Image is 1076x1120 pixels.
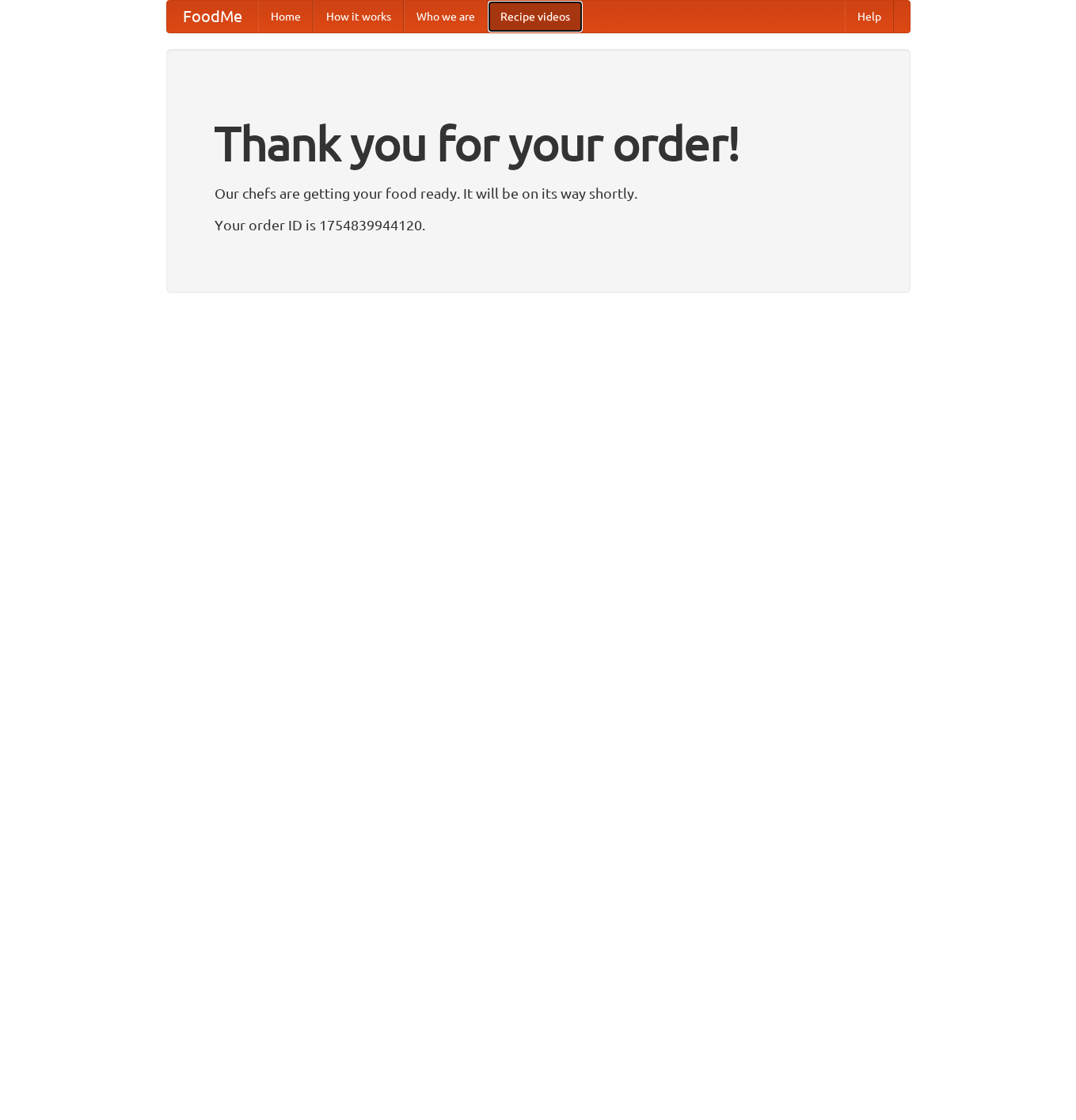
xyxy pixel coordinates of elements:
[258,1,314,32] a: Home
[215,213,862,237] p: Your order ID is 1754839944120.
[404,1,488,32] a: Who we are
[845,1,894,32] a: Help
[215,105,862,181] h1: Thank you for your order!
[167,1,258,32] a: FoodMe
[488,1,583,32] a: Recipe videos
[215,181,862,205] p: Our chefs are getting your food ready. It will be on its way shortly.
[314,1,404,32] a: How it works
